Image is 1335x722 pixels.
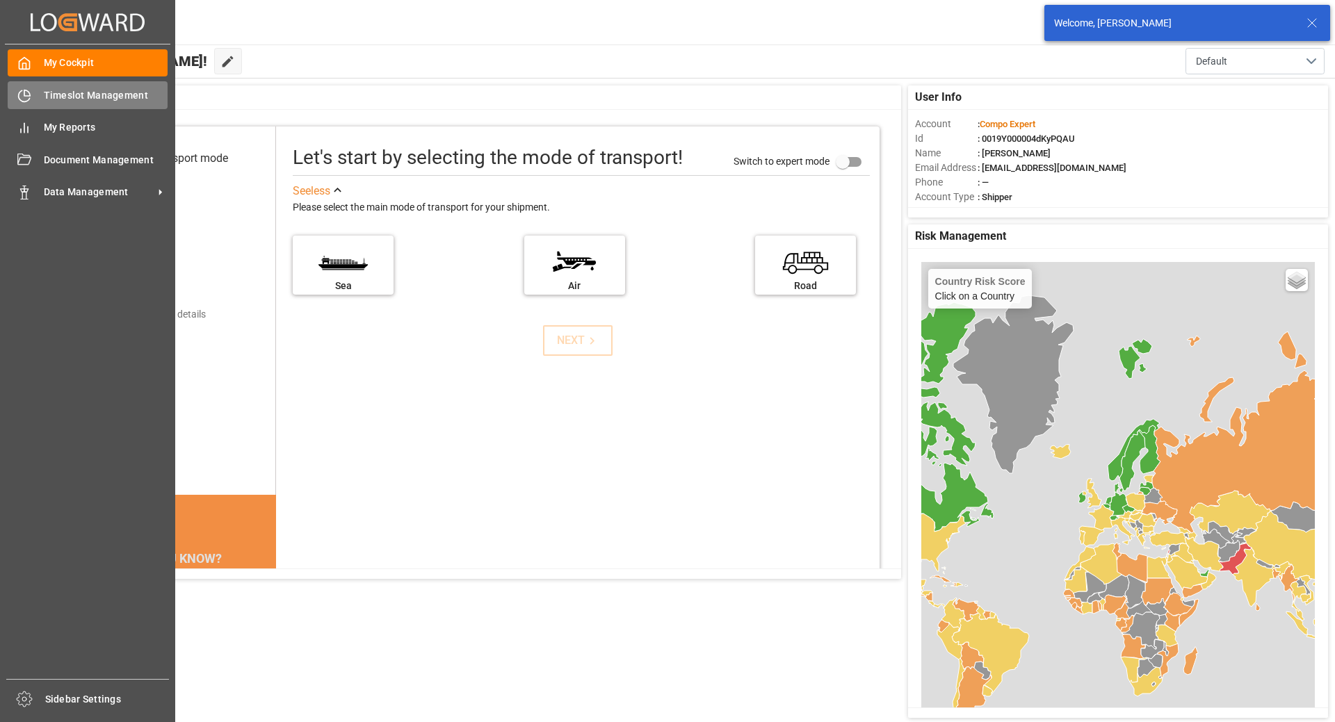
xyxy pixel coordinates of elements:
div: See less [293,183,330,199]
span: Data Management [44,185,154,199]
div: Road [762,279,849,293]
div: DID YOU KNOW? [75,543,276,573]
span: Sidebar Settings [45,692,170,707]
a: Layers [1286,269,1308,291]
div: Please select the main mode of transport for your shipment. [293,199,870,216]
div: Click on a Country [935,276,1026,302]
button: NEXT [543,325,613,356]
span: : 0019Y000004dKyPQAU [978,133,1075,144]
span: : Shipper [978,192,1012,202]
span: Account [915,117,978,131]
div: Air [531,279,618,293]
span: User Info [915,89,962,106]
span: : [EMAIL_ADDRESS][DOMAIN_NAME] [978,163,1126,173]
button: open menu [1186,48,1325,74]
span: Document Management [44,153,168,167]
span: : — [978,177,989,188]
span: Risk Management [915,228,1006,245]
div: Let's start by selecting the mode of transport! [293,143,683,172]
div: NEXT [557,332,599,349]
a: My Cockpit [8,49,168,76]
div: Sea [300,279,387,293]
span: Compo Expert [980,119,1035,129]
span: My Reports [44,120,168,135]
span: Phone [915,175,978,190]
span: Switch to expert mode [734,155,830,166]
span: : [PERSON_NAME] [978,148,1051,158]
div: Welcome, [PERSON_NAME] [1054,16,1293,31]
span: Timeslot Management [44,88,168,103]
span: Name [915,146,978,161]
span: Email Address [915,161,978,175]
a: Timeslot Management [8,81,168,108]
span: Account Type [915,190,978,204]
span: Default [1196,54,1227,69]
span: Id [915,131,978,146]
span: Hello [PERSON_NAME]! [58,48,207,74]
span: My Cockpit [44,56,168,70]
span: : [978,119,1035,129]
h4: Country Risk Score [935,276,1026,287]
